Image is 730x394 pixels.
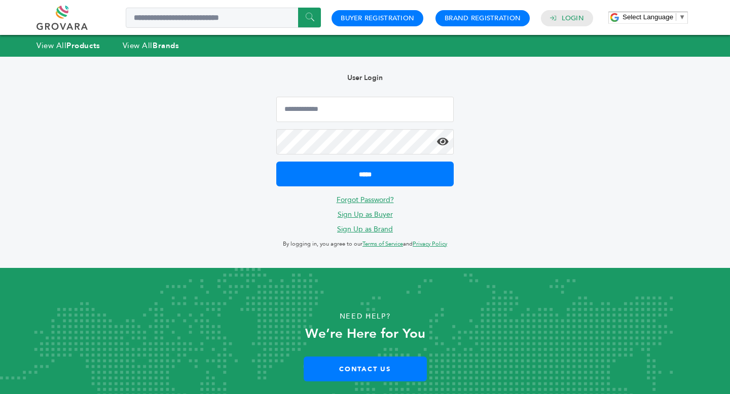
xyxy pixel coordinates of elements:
a: Contact Us [304,357,427,381]
a: Terms of Service [362,240,403,248]
a: View AllProducts [36,41,100,51]
a: Sign Up as Brand [337,224,393,234]
strong: Products [66,41,100,51]
a: View AllBrands [123,41,179,51]
a: Buyer Registration [341,14,414,23]
span: Select Language [623,13,673,21]
strong: We’re Here for You [305,325,425,343]
b: User Login [347,73,383,83]
input: Password [276,129,454,154]
p: By logging in, you agree to our and [276,238,454,250]
span: ▼ [679,13,685,21]
p: Need Help? [36,309,693,324]
a: Forgot Password? [337,195,394,205]
a: Privacy Policy [413,240,447,248]
input: Search a product or brand... [126,8,321,28]
a: Brand Registration [445,14,521,23]
a: Select Language​ [623,13,685,21]
strong: Brands [153,41,179,51]
a: Login [562,14,584,23]
input: Email Address [276,97,454,122]
a: Sign Up as Buyer [338,210,393,219]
